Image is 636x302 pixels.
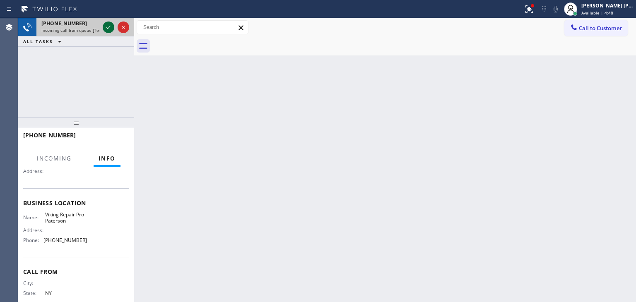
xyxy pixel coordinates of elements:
[45,290,87,296] span: NY
[579,24,622,32] span: Call to Customer
[23,38,53,44] span: ALL TASKS
[18,36,70,46] button: ALL TASKS
[23,290,45,296] span: State:
[41,27,110,33] span: Incoming call from queue [Test] All
[94,151,120,167] button: Info
[550,3,561,15] button: Mute
[23,227,45,233] span: Address:
[23,280,45,286] span: City:
[23,199,129,207] span: Business location
[581,2,634,9] div: [PERSON_NAME] [PERSON_NAME]
[23,131,76,139] span: [PHONE_NUMBER]
[118,22,129,33] button: Reject
[564,20,628,36] button: Call to Customer
[32,151,77,167] button: Incoming
[23,268,129,276] span: Call From
[137,21,248,34] input: Search
[99,155,116,162] span: Info
[43,237,87,243] span: [PHONE_NUMBER]
[37,155,72,162] span: Incoming
[41,20,87,27] span: [PHONE_NUMBER]
[23,237,43,243] span: Phone:
[103,22,114,33] button: Accept
[581,10,613,16] span: Available | 4:48
[23,168,45,174] span: Address:
[45,211,87,224] span: Viking Repair Pro Paterson
[23,214,45,221] span: Name:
